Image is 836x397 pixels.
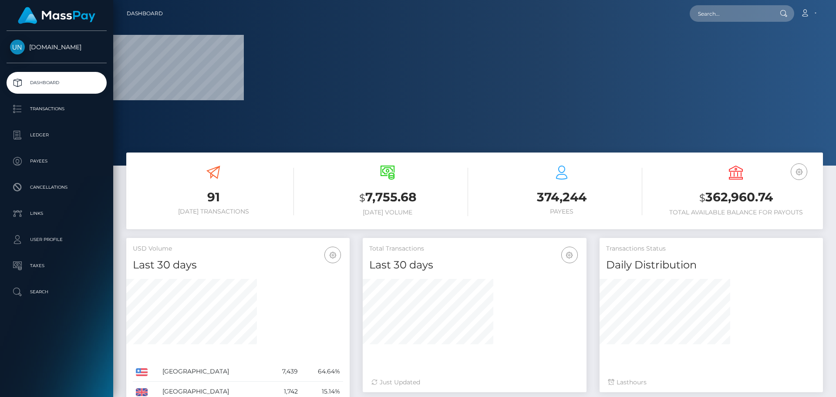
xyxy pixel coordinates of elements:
h6: Payees [481,208,642,215]
p: Dashboard [10,76,103,89]
h6: [DATE] Transactions [133,208,294,215]
a: Transactions [7,98,107,120]
a: Search [7,281,107,303]
h3: 362,960.74 [655,189,816,207]
p: Ledger [10,129,103,142]
small: $ [699,192,705,204]
h5: USD Volume [133,244,343,253]
div: Last hours [608,378,814,387]
div: Just Updated [371,378,577,387]
h3: 91 [133,189,294,206]
h6: Total Available Balance for Payouts [655,209,816,216]
h6: [DATE] Volume [307,209,468,216]
a: Taxes [7,255,107,277]
td: 7,439 [268,362,301,382]
img: Unlockt.me [10,40,25,54]
p: Transactions [10,102,103,115]
h3: 374,244 [481,189,642,206]
p: Payees [10,155,103,168]
h3: 7,755.68 [307,189,468,207]
p: Taxes [10,259,103,272]
h5: Total Transactions [369,244,580,253]
input: Search... [690,5,772,22]
a: Dashboard [127,4,163,23]
p: Cancellations [10,181,103,194]
span: [DOMAIN_NAME] [7,43,107,51]
p: User Profile [10,233,103,246]
a: Dashboard [7,72,107,94]
img: MassPay Logo [18,7,95,24]
img: GB.png [136,388,148,396]
h4: Daily Distribution [606,258,816,273]
p: Links [10,207,103,220]
a: Payees [7,150,107,172]
h4: Last 30 days [133,258,343,273]
a: Links [7,203,107,224]
td: 64.64% [301,362,343,382]
a: User Profile [7,229,107,251]
h4: Last 30 days [369,258,580,273]
td: [GEOGRAPHIC_DATA] [159,362,268,382]
small: $ [359,192,365,204]
h5: Transactions Status [606,244,816,253]
a: Cancellations [7,176,107,198]
p: Search [10,285,103,299]
a: Ledger [7,124,107,146]
img: US.png [136,368,148,376]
